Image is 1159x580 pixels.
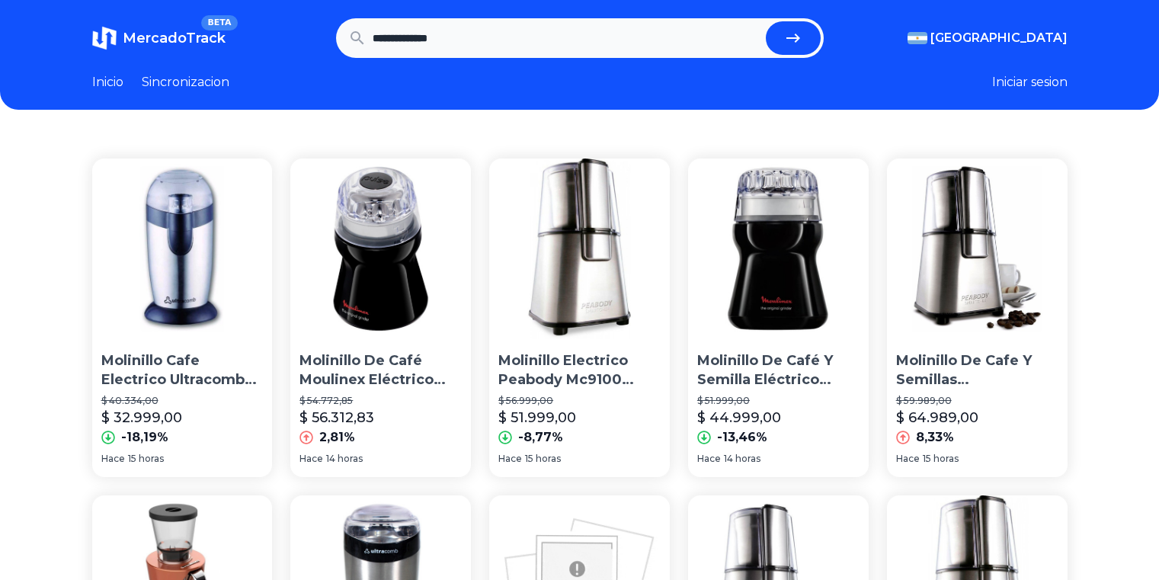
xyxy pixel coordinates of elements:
a: MercadoTrackBETA [92,26,226,50]
img: MercadoTrack [92,26,117,50]
p: $ 54.772,85 [299,395,462,407]
p: $ 32.999,00 [101,407,182,428]
img: Argentina [908,32,927,44]
p: $ 59.989,00 [896,395,1058,407]
span: MercadoTrack [123,30,226,46]
span: BETA [201,15,237,30]
p: $ 44.999,00 [697,407,781,428]
p: $ 40.334,00 [101,395,264,407]
p: $ 51.999,00 [498,407,576,428]
p: 8,33% [916,428,954,447]
p: -8,77% [518,428,563,447]
a: Molinillo Cafe Electrico Ultracomb Mo8100a 120w InoxidableMolinillo Cafe Electrico Ultracomb Mo81... [92,159,273,477]
p: Molinillo De Cafe Y Semillas [PERSON_NAME] Smartchef [PERSON_NAME] 220w [896,351,1058,389]
img: Molinillo Cafe Electrico Ultracomb Mo8100a 120w Inoxidable [92,159,273,339]
p: Molinillo Electrico Peabody Mc9100 Apto Para Café Y Semillas [498,351,661,389]
p: $ 56.312,83 [299,407,374,428]
img: Molinillo De Café Moulinex Eléctrico Outlet [290,159,471,339]
a: Molinillo De Café Y Semilla Eléctrico MoulinexMolinillo De Café Y Semilla Eléctrico Moulinex$ 51.... [688,159,869,477]
img: Molinillo Electrico Peabody Mc9100 Apto Para Café Y Semillas [489,159,670,339]
span: 15 horas [923,453,959,465]
p: $ 51.999,00 [697,395,860,407]
button: Iniciar sesion [992,73,1068,91]
span: Hace [697,453,721,465]
p: $ 64.989,00 [896,407,978,428]
p: $ 56.999,00 [498,395,661,407]
button: [GEOGRAPHIC_DATA] [908,29,1068,47]
a: Sincronizacion [142,73,229,91]
p: 2,81% [319,428,355,447]
img: Molinillo De Cafe Y Semillas De Acero Smartchef Peabody 220w [887,159,1068,339]
p: Molinillo De Café Y Semilla Eléctrico Moulinex [697,351,860,389]
p: Molinillo De Café Moulinex Eléctrico Outlet [299,351,462,389]
a: Inicio [92,73,123,91]
span: 14 horas [326,453,363,465]
p: Molinillo Cafe Electrico Ultracomb Mo8100a 120w Inoxidable [101,351,264,389]
span: 14 horas [724,453,760,465]
span: 15 horas [525,453,561,465]
p: -18,19% [121,428,168,447]
img: Molinillo De Café Y Semilla Eléctrico Moulinex [688,159,869,339]
span: Hace [896,453,920,465]
span: Hace [299,453,323,465]
p: -13,46% [717,428,767,447]
span: Hace [101,453,125,465]
span: Hace [498,453,522,465]
span: 15 horas [128,453,164,465]
a: Molinillo De Café Moulinex Eléctrico OutletMolinillo De Café Moulinex Eléctrico Outlet$ 54.772,85... [290,159,471,477]
a: Molinillo De Cafe Y Semillas De Acero Smartchef Peabody 220wMolinillo De Cafe Y Semillas [PERSON_... [887,159,1068,477]
a: Molinillo Electrico Peabody Mc9100 Apto Para Café Y SemillasMolinillo Electrico Peabody Mc9100 Ap... [489,159,670,477]
span: [GEOGRAPHIC_DATA] [930,29,1068,47]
